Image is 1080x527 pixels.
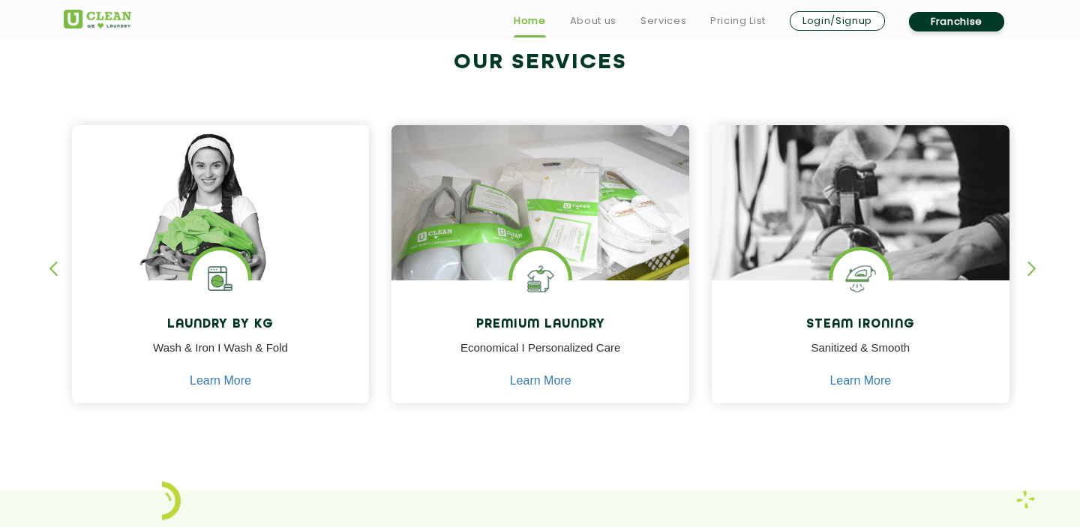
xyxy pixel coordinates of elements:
[83,340,358,373] p: Wash & Iron I Wash & Fold
[710,12,766,30] a: Pricing List
[1016,490,1035,509] img: Laundry wash and iron
[403,340,678,373] p: Economical I Personalized Care
[72,125,370,323] img: a girl with laundry basket
[83,318,358,332] h4: Laundry by Kg
[510,374,571,388] a: Learn More
[514,12,546,30] a: Home
[192,250,248,307] img: laundry washing machine
[712,125,1009,364] img: clothes ironed
[190,374,251,388] a: Learn More
[403,318,678,332] h4: Premium Laundry
[162,481,181,520] img: icon_2.png
[909,12,1004,31] a: Franchise
[829,374,891,388] a: Learn More
[64,50,1016,75] h2: Our Services
[723,318,998,332] h4: Steam Ironing
[790,11,885,31] a: Login/Signup
[64,10,131,28] img: UClean Laundry and Dry Cleaning
[640,12,686,30] a: Services
[512,250,568,307] img: Shoes Cleaning
[723,340,998,373] p: Sanitized & Smooth
[832,250,889,307] img: steam iron
[391,125,689,323] img: laundry done shoes and clothes
[570,12,616,30] a: About us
